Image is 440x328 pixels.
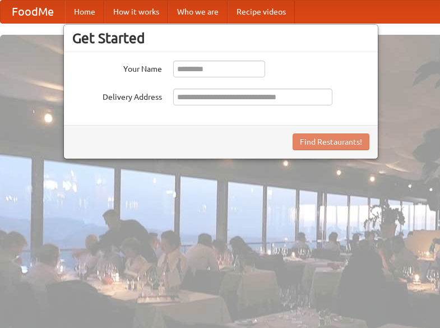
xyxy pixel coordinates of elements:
[72,30,369,47] h3: Get Started
[168,1,228,23] a: Who we are
[293,133,369,150] button: Find Restaurants!
[1,1,65,23] a: FoodMe
[65,1,104,23] a: Home
[104,1,168,23] a: How it works
[228,1,295,23] a: Recipe videos
[72,89,162,103] label: Delivery Address
[72,61,162,75] label: Your Name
